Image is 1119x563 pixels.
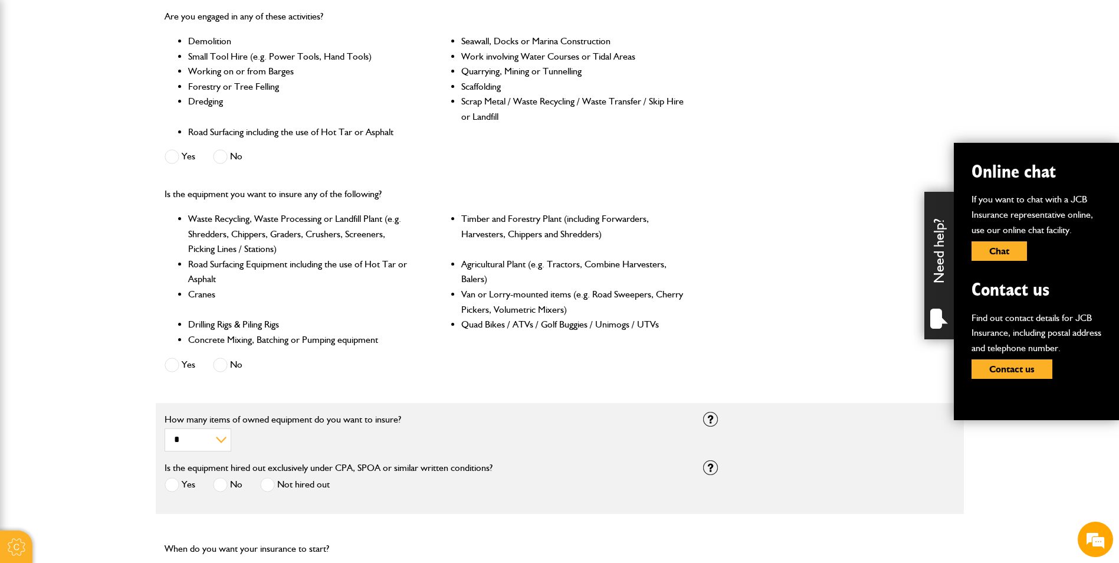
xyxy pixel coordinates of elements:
span: Send voice message [186,358,198,370]
div: JCB Insurance [20,193,68,202]
label: Not hired out [260,477,330,492]
span: Attach a file [204,358,216,370]
li: Small Tool Hire (e.g. Power Tools, Hand Tools) [188,49,412,64]
button: Chat [972,241,1027,261]
li: Scrap Metal / Waste Recycling / Waste Transfer / Skip Hire or Landfill [461,94,685,124]
label: Is the equipment hired out exclusively under CPA, SPOA or similar written conditions? [165,463,493,473]
div: [PERSON_NAME] [20,250,209,259]
label: No [213,358,242,372]
label: No [213,477,242,492]
span: End chat [202,328,215,339]
li: Demolition [188,34,412,49]
p: Is the equipment you want to insure any of the following? [165,186,685,202]
div: Need help? [924,192,954,339]
li: Van or Lorry-mounted items (e.g. Road Sweepers, Cherry Pickers, Volumetric Mixers) [461,287,685,317]
p: Are you engaged in any of these activities? [165,9,685,24]
li: Scaffolding [461,79,685,94]
div: JCB Insurance [20,293,68,303]
li: Cranes [188,287,412,317]
label: Yes [165,358,195,372]
img: d_20077148190_operators_62643000001515001 [38,66,67,82]
li: Drilling Rigs & Piling Rigs [188,317,412,332]
label: Yes [165,477,195,492]
li: Seawall, Docks or Marina Construction [461,34,685,49]
li: Concrete Mixing, Batching or Pumping equipment [188,332,412,348]
span: Hi, welcome to JCB Insurance, how may I help you? [24,212,207,238]
label: How many items of owned equipment do you want to insure? [165,415,685,424]
li: Agricultural Plant (e.g. Tractors, Combine Harvesters, Balers) [461,257,685,287]
li: Forestry or Tree Felling [188,79,412,94]
li: Work involving Water Courses or Tidal Areas [461,49,685,64]
span: More actions [188,328,196,339]
p: If you want to chat with a JCB Insurance representative online, use our online chat facility. [972,192,1101,237]
li: Quarrying, Mining or Tunnelling [461,64,685,79]
li: Road Surfacing Equipment including the use of Hot Tar or Asphalt [188,257,412,287]
li: Timber and Forestry Plant (including Forwarders, Harvesters, Chippers and Shredders) [461,211,685,257]
div: 9:39 AM [15,207,215,243]
li: Dredging [188,94,412,124]
label: Yes [165,149,195,164]
div: Navigation go back [13,65,31,83]
textarea: Choose an option [6,343,225,385]
div: JCB Insurance [79,66,216,82]
label: No [213,149,242,164]
span: What do JCB's plant policies cover? [70,266,207,279]
button: Contact us [972,359,1052,379]
p: When do you want your insurance to start? [165,541,416,557]
h2: Contact us [972,279,1101,301]
li: Working on or from Barges [188,64,412,79]
h2: Online chat [972,161,1101,183]
li: Waste Recycling, Waste Processing or Landfill Plant (e.g. Shredders, Chippers, Graders, Crushers,... [188,211,412,257]
p: Find out contact details for JCB Insurance, including postal address and telephone number. [972,310,1101,356]
li: Quad Bikes / ATVs / Golf Buggies / Unimogs / UTVs [461,317,685,332]
li: Road Surfacing including the use of Hot Tar or Asphalt [188,125,412,140]
div: Minimize live chat window [193,6,222,34]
